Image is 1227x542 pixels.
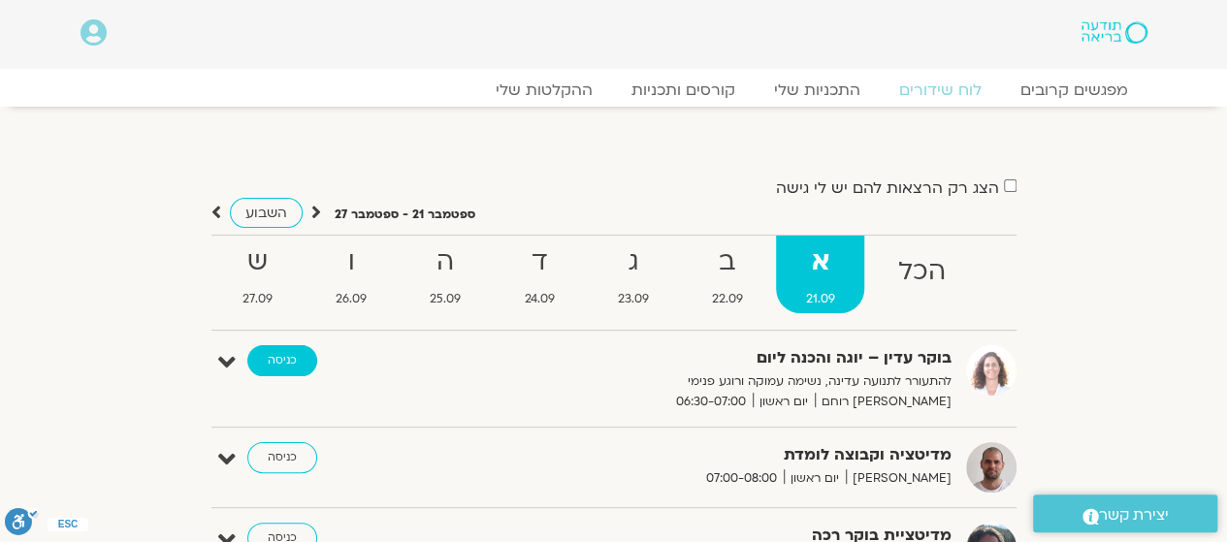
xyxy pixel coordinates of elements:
span: יצירת קשר [1099,502,1169,528]
a: ב22.09 [682,236,772,313]
strong: הכל [868,250,975,294]
p: להתעורר לתנועה עדינה, נשימה עמוקה ורוגע פנימי [476,371,952,392]
a: התכניות שלי [755,80,880,100]
span: 25.09 [401,289,491,309]
nav: Menu [81,80,1147,100]
span: 24.09 [495,289,584,309]
a: ד24.09 [495,236,584,313]
a: הכל [868,236,975,313]
strong: ד [495,240,584,284]
strong: מדיטציה וקבוצה לומדת [476,442,952,468]
span: יום ראשון [784,468,846,489]
span: 23.09 [588,289,678,309]
a: לוח שידורים [880,80,1001,100]
a: יצירת קשר [1033,494,1217,532]
span: [PERSON_NAME] [846,468,952,489]
strong: א [776,240,864,284]
a: כניסה [247,442,317,473]
a: ההקלטות שלי [476,80,612,100]
a: א21.09 [776,236,864,313]
span: [PERSON_NAME] רוחם [815,392,952,412]
span: 26.09 [307,289,397,309]
a: ה25.09 [401,236,491,313]
a: קורסים ותכניות [612,80,755,100]
span: יום ראשון [753,392,815,412]
span: 21.09 [776,289,864,309]
span: 22.09 [682,289,772,309]
label: הצג רק הרצאות להם יש לי גישה [776,179,999,197]
a: כניסה [247,345,317,376]
a: השבוע [230,198,303,228]
p: ספטמבר 21 - ספטמבר 27 [335,205,475,225]
strong: ג [588,240,678,284]
span: 07:00-08:00 [699,468,784,489]
strong: ש [213,240,303,284]
strong: ו [307,240,397,284]
span: 06:30-07:00 [669,392,753,412]
span: השבוע [245,204,287,222]
a: ג23.09 [588,236,678,313]
a: ו26.09 [307,236,397,313]
strong: בוקר עדין – יוגה והכנה ליום [476,345,952,371]
a: ש27.09 [213,236,303,313]
a: מפגשים קרובים [1001,80,1147,100]
span: 27.09 [213,289,303,309]
strong: ה [401,240,491,284]
strong: ב [682,240,772,284]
